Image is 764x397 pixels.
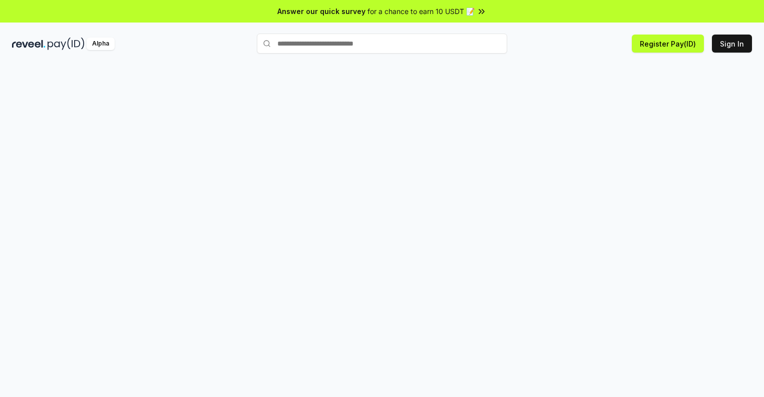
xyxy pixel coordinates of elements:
[277,6,365,17] span: Answer our quick survey
[712,35,752,53] button: Sign In
[367,6,475,17] span: for a chance to earn 10 USDT 📝
[87,38,115,50] div: Alpha
[48,38,85,50] img: pay_id
[632,35,704,53] button: Register Pay(ID)
[12,38,46,50] img: reveel_dark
